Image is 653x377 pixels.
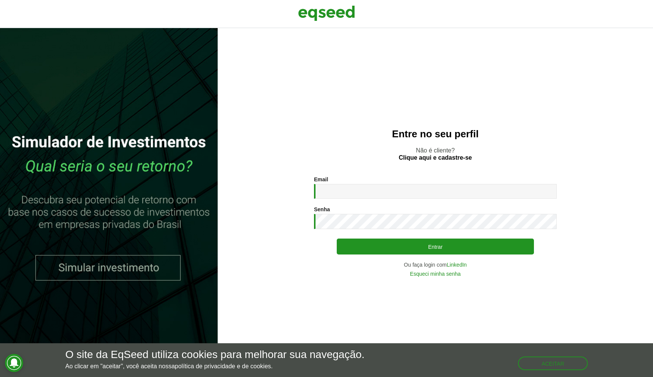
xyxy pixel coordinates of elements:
[314,262,557,267] div: Ou faça login com
[65,349,364,361] h5: O site da EqSeed utiliza cookies para melhorar sua navegação.
[518,357,588,370] button: Aceitar
[447,262,467,267] a: LinkedIn
[410,271,461,276] a: Esqueci minha senha
[314,207,330,212] label: Senha
[399,155,472,161] a: Clique aqui e cadastre-se
[65,363,364,370] p: Ao clicar em "aceitar", você aceita nossa .
[233,129,638,140] h2: Entre no seu perfil
[175,363,271,369] a: política de privacidade e de cookies
[298,4,355,23] img: EqSeed Logo
[337,239,534,254] button: Entrar
[314,177,328,182] label: Email
[233,147,638,161] p: Não é cliente?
